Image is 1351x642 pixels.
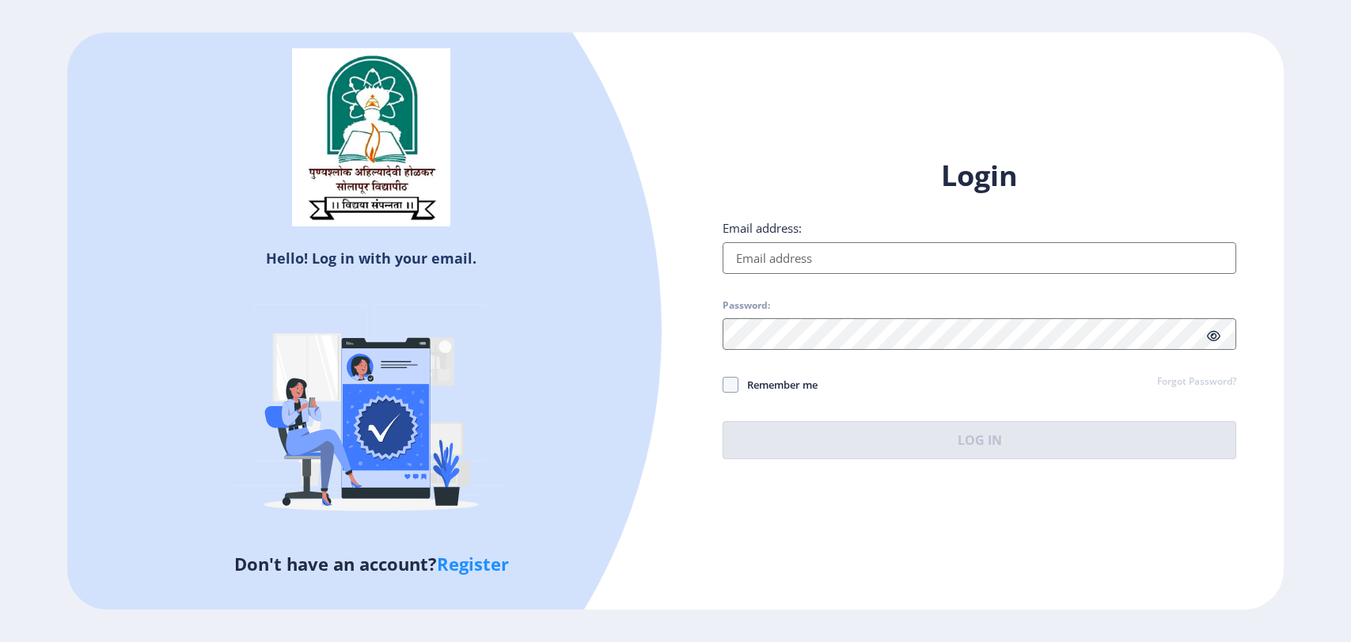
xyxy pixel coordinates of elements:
[79,551,663,576] h5: Don't have an account?
[233,274,510,551] img: Verified-rafiki.svg
[723,220,802,236] label: Email address:
[292,48,450,227] img: sulogo.png
[738,375,818,394] span: Remember me
[723,242,1235,274] input: Email address
[1157,375,1236,389] a: Forgot Password?
[723,157,1235,195] h1: Login
[437,552,509,576] a: Register
[723,299,770,312] label: Password:
[723,421,1235,459] button: Log In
